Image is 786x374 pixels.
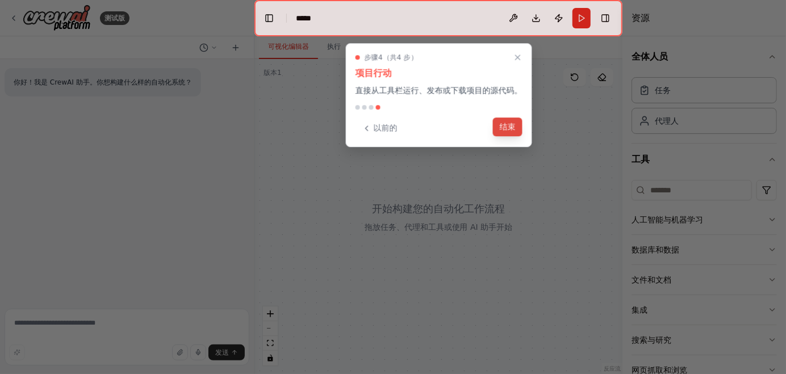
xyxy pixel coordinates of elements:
font: 4 [378,53,383,61]
font: 结束 [500,122,516,131]
button: 隐藏左侧边栏 [261,10,277,26]
button: 以前的 [356,119,404,137]
font: 以前的 [374,123,398,132]
font: 项目行动 [356,68,392,78]
font: 4 步） [397,53,418,61]
font: （共 [383,53,397,61]
button: 关闭演练 [511,51,525,64]
font: 直接从工具栏运行、发布或下载项目的源代码。 [356,86,522,95]
font: 步骤 [365,53,379,61]
button: 结束 [493,117,522,136]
